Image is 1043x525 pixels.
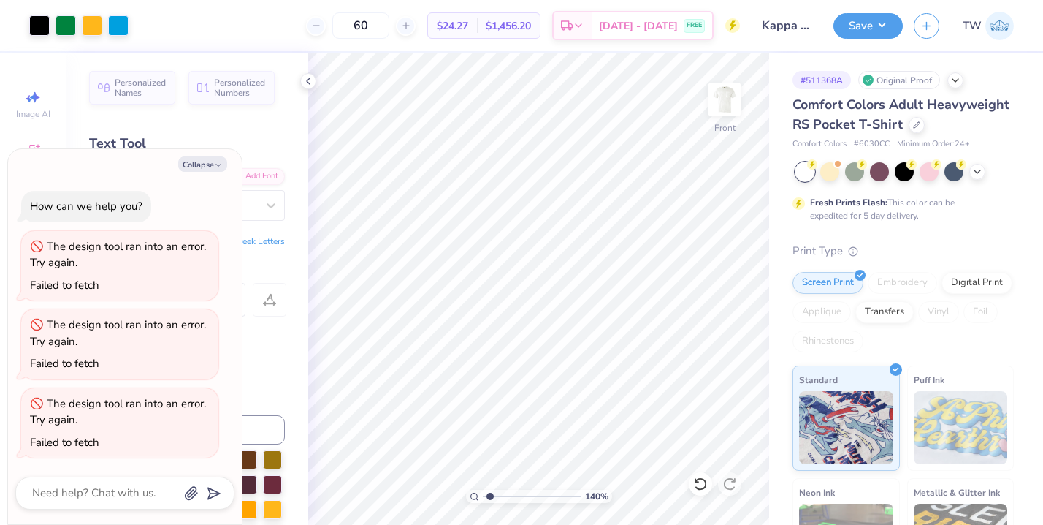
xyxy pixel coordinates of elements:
span: Personalized Numbers [214,78,266,98]
div: The design tool ran into an error. Try again. [30,239,206,271]
a: TW [963,12,1014,40]
div: The design tool ran into an error. Try again. [30,317,206,349]
span: Puff Ink [914,372,944,388]
div: Screen Print [792,272,863,294]
button: Save [833,13,903,39]
div: Embroidery [868,272,937,294]
span: Standard [799,372,838,388]
img: Standard [799,391,893,464]
div: This color can be expedited for 5 day delivery. [810,196,990,222]
input: – – [332,12,389,39]
div: Original Proof [858,71,940,89]
div: Rhinestones [792,331,863,352]
div: Transfers [855,301,914,323]
span: Comfort Colors Adult Heavyweight RS Pocket T-Shirt [792,96,1009,133]
span: Metallic & Glitter Ink [914,485,1000,500]
div: Print Type [792,243,1014,260]
div: Failed to fetch [30,435,99,450]
input: Untitled Design [751,11,822,40]
span: 140 % [585,490,608,503]
img: Puff Ink [914,391,1008,464]
span: Minimum Order: 24 + [897,138,970,151]
div: The design tool ran into an error. Try again. [30,396,206,428]
div: # 511368A [792,71,851,89]
div: Applique [792,301,851,323]
div: Vinyl [918,301,959,323]
span: Image AI [16,108,50,120]
span: Comfort Colors [792,138,847,151]
span: Personalized Names [115,78,167,98]
span: $24.27 [437,18,468,34]
img: Thompson Wright [985,12,1014,40]
button: Collapse [178,156,227,172]
div: Failed to fetch [30,278,99,292]
span: TW [963,18,982,34]
div: Digital Print [941,272,1012,294]
span: FREE [687,20,702,31]
span: Neon Ink [799,485,835,500]
div: Add Font [227,168,285,185]
span: # 6030CC [854,138,890,151]
img: Front [710,85,739,114]
div: Front [714,121,736,135]
div: Failed to fetch [30,356,99,371]
div: Text Tool [89,134,285,154]
span: $1,456.20 [486,18,531,34]
strong: Fresh Prints Flash: [810,197,887,208]
div: How can we help you? [30,199,142,214]
span: [DATE] - [DATE] [599,18,678,34]
div: Foil [963,301,998,323]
